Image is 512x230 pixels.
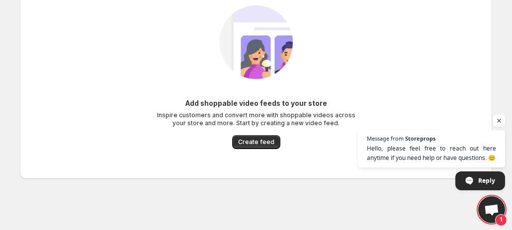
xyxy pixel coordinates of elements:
[157,111,355,127] p: Inspire customers and convert more with shoppable videos across your store and more. Start by cre...
[478,172,495,189] span: Reply
[232,135,280,149] button: Create feed
[367,136,404,141] span: Message from
[478,196,505,223] a: Open chat
[495,214,507,226] span: 1
[405,136,435,141] span: Storeprops
[238,138,274,146] span: Create feed
[367,144,496,162] span: Hello, please feel free to reach out here anytime if you need help or have questions. 😊
[185,98,327,108] h6: Add shoppable video feeds to your store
